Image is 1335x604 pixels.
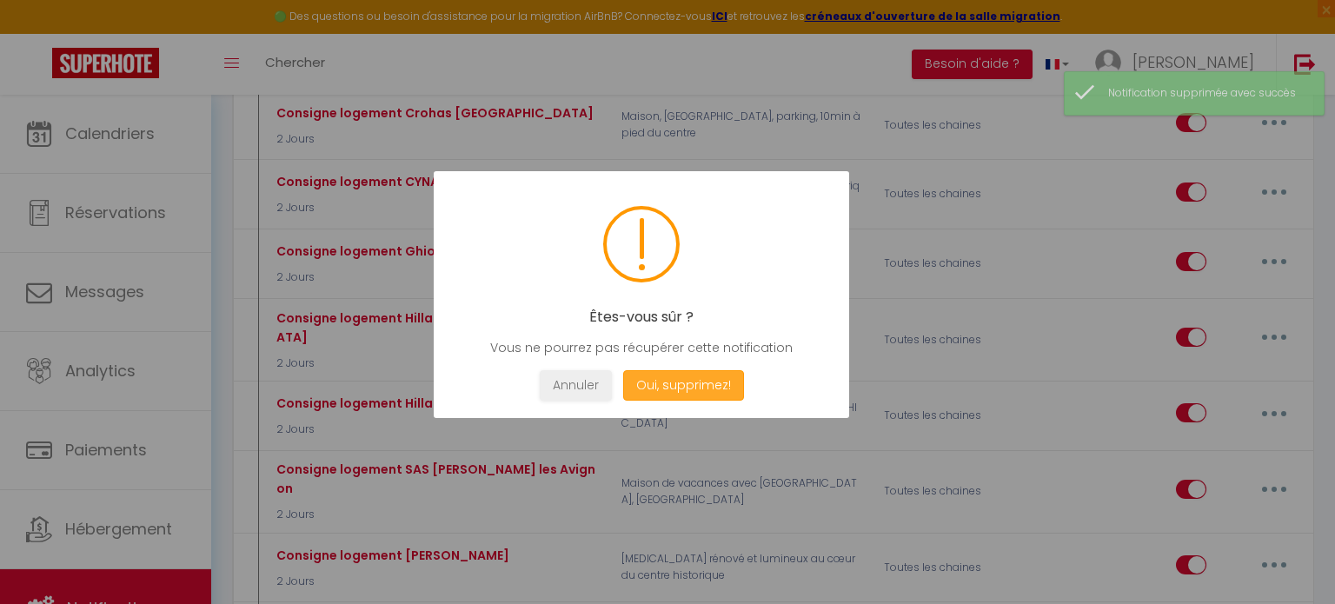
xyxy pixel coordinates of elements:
[540,370,612,401] button: Annuler
[460,309,823,325] h2: Êtes-vous sûr ?
[623,370,744,401] button: Oui, supprimez!
[14,7,66,59] button: Ouvrir le widget de chat LiveChat
[1108,85,1306,102] div: Notification supprimée avec succès
[460,338,823,357] div: Vous ne pourrez pas récupérer cette notification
